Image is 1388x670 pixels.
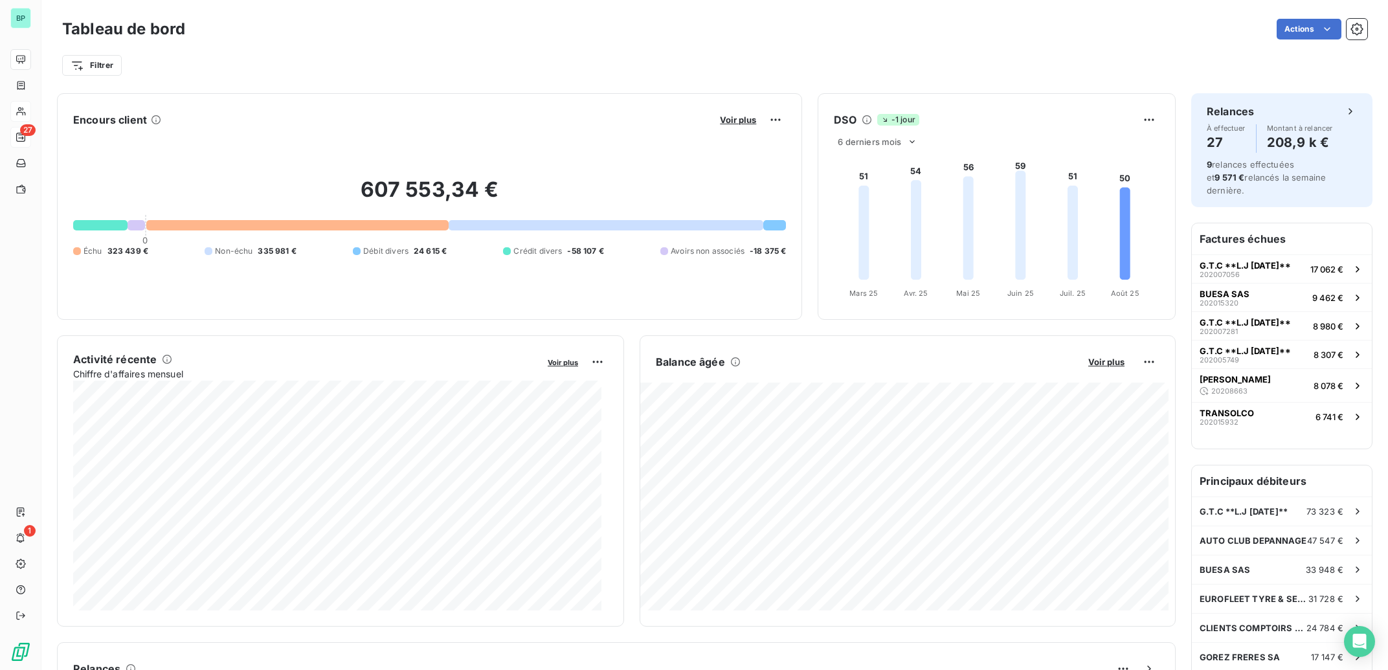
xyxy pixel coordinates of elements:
[1084,356,1128,368] button: Voir plus
[1111,289,1139,298] tspan: Août 25
[548,358,578,367] span: Voir plus
[1200,652,1280,662] span: GOREZ FRERES SA
[1308,594,1343,604] span: 31 728 €
[1192,340,1372,368] button: G.T.C **L.J [DATE]**2020057498 307 €
[1306,506,1343,517] span: 73 323 €
[1060,289,1086,298] tspan: Juil. 25
[1310,264,1343,274] span: 17 062 €
[1200,623,1306,633] span: CLIENTS COMPTOIRS REIMS -0201
[1277,19,1341,39] button: Actions
[1314,350,1343,360] span: 8 307 €
[838,137,901,147] span: 6 derniers mois
[73,112,147,128] h6: Encours client
[73,367,539,381] span: Chiffre d'affaires mensuel
[73,352,157,367] h6: Activité récente
[10,8,31,28] div: BP
[1007,289,1034,298] tspan: Juin 25
[1088,357,1125,367] span: Voir plus
[1200,317,1291,328] span: G.T.C **L.J [DATE]**
[24,525,36,537] span: 1
[1200,506,1288,517] span: G.T.C **L.J [DATE]**
[1200,299,1238,307] span: 202015320
[84,245,102,257] span: Échu
[1312,293,1343,303] span: 9 462 €
[363,245,409,257] span: Débit divers
[1200,408,1254,418] span: TRANSOLCO
[73,177,786,216] h2: 607 553,34 €
[1207,159,1212,170] span: 9
[671,245,744,257] span: Avoirs non associés
[513,245,562,257] span: Crédit divers
[1267,124,1333,132] span: Montant à relancer
[107,245,148,257] span: 323 439 €
[1207,132,1246,153] h4: 27
[1200,289,1249,299] span: BUESA SAS
[1306,623,1343,633] span: 24 784 €
[1344,626,1375,657] div: Open Intercom Messenger
[834,112,856,128] h6: DSO
[1200,356,1239,364] span: 202005749
[1315,412,1343,422] span: 6 741 €
[10,127,30,148] a: 27
[1192,368,1372,402] button: [PERSON_NAME]202086638 078 €
[1200,260,1291,271] span: G.T.C **L.J [DATE]**
[1214,172,1244,183] span: 9 571 €
[1192,283,1372,311] button: BUESA SAS2020153209 462 €
[1200,535,1306,546] span: AUTO CLUB DEPANNAGE
[1192,402,1372,430] button: TRANSOLCO2020159326 741 €
[142,235,148,245] span: 0
[1211,387,1248,395] span: 20208663
[1200,346,1291,356] span: G.T.C **L.J [DATE]**
[716,114,760,126] button: Voir plus
[1200,328,1238,335] span: 202007281
[258,245,296,257] span: 335 981 €
[1207,159,1326,195] span: relances effectuées et relancés la semaine dernière.
[544,356,582,368] button: Voir plus
[10,642,31,662] img: Logo LeanPay
[1192,465,1372,497] h6: Principaux débiteurs
[1192,254,1372,283] button: G.T.C **L.J [DATE]**20200705617 062 €
[1307,535,1343,546] span: 47 547 €
[750,245,786,257] span: -18 375 €
[1200,418,1238,426] span: 202015932
[62,55,122,76] button: Filtrer
[1267,132,1333,153] h4: 208,9 k €
[877,114,919,126] span: -1 jour
[20,124,36,136] span: 27
[1192,223,1372,254] h6: Factures échues
[1200,374,1271,385] span: [PERSON_NAME]
[720,115,756,125] span: Voir plus
[1200,564,1250,575] span: BUESA SAS
[1314,381,1343,391] span: 8 078 €
[62,17,185,41] h3: Tableau de bord
[656,354,725,370] h6: Balance âgée
[957,289,981,298] tspan: Mai 25
[1207,104,1254,119] h6: Relances
[850,289,879,298] tspan: Mars 25
[1192,311,1372,340] button: G.T.C **L.J [DATE]**2020072818 980 €
[904,289,928,298] tspan: Avr. 25
[215,245,252,257] span: Non-échu
[1200,594,1308,604] span: EUROFLEET TYRE & SERVICES ***
[1200,271,1240,278] span: 202007056
[1306,564,1343,575] span: 33 948 €
[1207,124,1246,132] span: À effectuer
[567,245,603,257] span: -58 107 €
[1313,321,1343,331] span: 8 980 €
[414,245,447,257] span: 24 615 €
[1311,652,1343,662] span: 17 147 €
